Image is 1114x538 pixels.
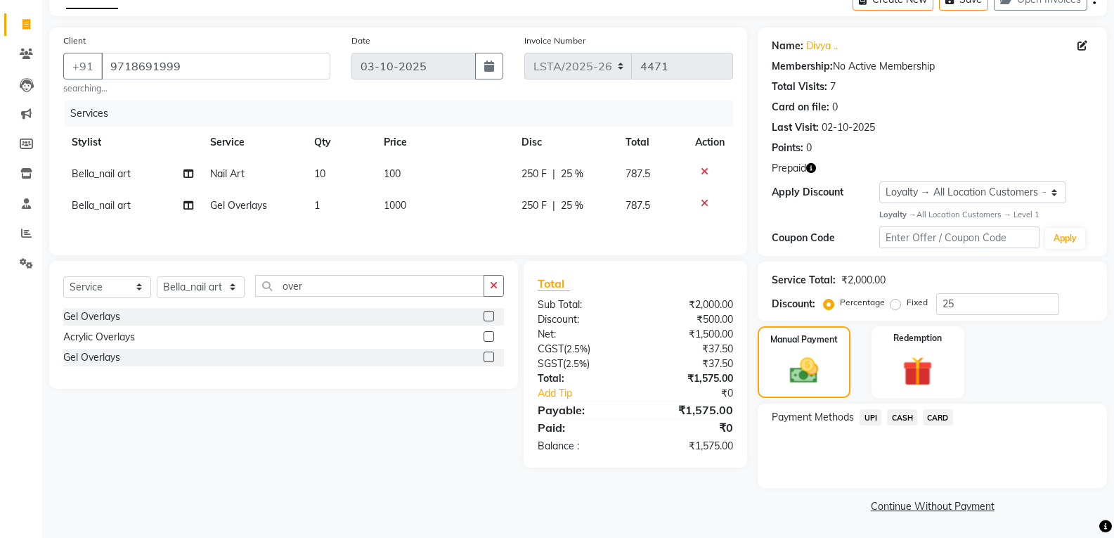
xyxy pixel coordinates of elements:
div: ₹1,575.00 [635,371,744,386]
div: All Location Customers → Level 1 [879,209,1093,221]
div: Total Visits: [772,79,827,94]
span: Bella_nail art [72,199,131,212]
div: ₹0 [635,419,744,436]
span: Prepaid [772,161,806,176]
th: Total [617,127,687,158]
span: 25 % [561,198,583,213]
img: _cash.svg [781,354,827,388]
div: 0 [806,141,812,155]
th: Disc [513,127,617,158]
span: UPI [860,409,881,425]
span: | [552,167,555,181]
span: 1 [314,199,320,212]
div: Service Total: [772,273,836,288]
span: Payment Methods [772,410,854,425]
label: Date [351,34,370,47]
input: Search by Name/Mobile/Email/Code [101,53,330,79]
div: Services [65,101,744,127]
small: searching... [63,82,330,95]
div: Gel Overlays [63,350,120,365]
span: 787.5 [626,167,650,180]
span: Total [538,276,570,291]
div: Paid: [527,419,635,436]
div: ₹37.50 [635,357,744,371]
a: Continue Without Payment [760,499,1104,514]
a: Divya .. [806,39,838,53]
div: ₹1,500.00 [635,327,744,342]
th: Service [202,127,306,158]
span: SGST [538,357,563,370]
span: 2.5% [566,343,588,354]
span: 250 F [522,198,547,213]
span: 10 [314,167,325,180]
span: CGST [538,342,564,355]
label: Fixed [907,296,928,309]
input: Enter Offer / Coupon Code [879,226,1039,248]
div: Apply Discount [772,185,879,200]
a: Add Tip [527,386,654,401]
div: ( ) [527,342,635,357]
div: Acrylic Overlays [63,330,135,345]
div: ( ) [527,357,635,371]
div: Total: [527,371,635,386]
span: 100 [384,167,401,180]
span: 787.5 [626,199,650,212]
label: Invoice Number [524,34,585,47]
div: 7 [830,79,836,94]
label: Manual Payment [770,333,838,346]
div: ₹2,000.00 [635,297,744,312]
span: CASH [887,409,917,425]
input: Search or Scan [255,275,484,297]
div: ₹1,575.00 [635,439,744,454]
img: _gift.svg [893,353,942,390]
div: Card on file: [772,100,829,115]
div: Membership: [772,59,833,74]
span: 250 F [522,167,547,181]
div: Net: [527,327,635,342]
div: ₹1,575.00 [635,402,744,418]
div: ₹0 [654,386,744,401]
div: ₹37.50 [635,342,744,357]
div: Balance : [527,439,635,454]
div: Discount: [527,312,635,327]
div: ₹2,000.00 [841,273,886,288]
th: Action [687,127,733,158]
span: Nail Art [210,167,245,180]
div: No Active Membership [772,59,1093,74]
span: 2.5% [566,358,587,369]
label: Percentage [840,296,885,309]
span: 1000 [384,199,406,212]
label: Redemption [893,332,942,345]
div: 02-10-2025 [822,120,875,135]
button: Apply [1045,228,1085,249]
button: +91 [63,53,103,79]
div: Gel Overlays [63,309,120,324]
span: | [552,198,555,213]
span: Gel Overlays [210,199,267,212]
div: Coupon Code [772,231,879,245]
div: Payable: [527,402,635,418]
div: Discount: [772,297,815,312]
span: 25 % [561,167,583,181]
th: Stylist [63,127,202,158]
div: ₹500.00 [635,312,744,327]
th: Qty [306,127,375,158]
span: CARD [923,409,953,425]
th: Price [375,127,513,158]
div: 0 [832,100,838,115]
label: Client [63,34,86,47]
div: Name: [772,39,803,53]
strong: Loyalty → [879,210,917,219]
div: Sub Total: [527,297,635,312]
div: Last Visit: [772,120,819,135]
span: Bella_nail art [72,167,131,180]
div: Points: [772,141,803,155]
